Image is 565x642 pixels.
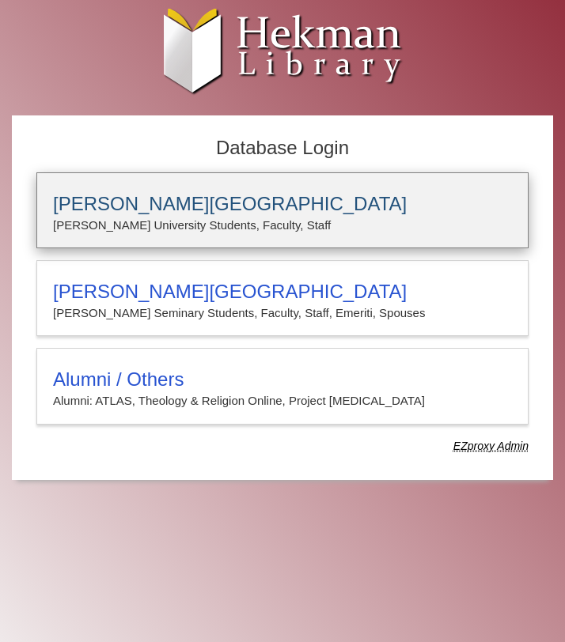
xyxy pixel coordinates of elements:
[53,368,512,391] h3: Alumni / Others
[28,132,537,164] h2: Database Login
[53,215,512,236] p: [PERSON_NAME] University Students, Faculty, Staff
[53,193,512,215] h3: [PERSON_NAME][GEOGRAPHIC_DATA]
[453,440,529,452] dfn: Use Alumni login
[53,368,512,411] summary: Alumni / OthersAlumni: ATLAS, Theology & Religion Online, Project [MEDICAL_DATA]
[53,303,512,323] p: [PERSON_NAME] Seminary Students, Faculty, Staff, Emeriti, Spouses
[53,281,512,303] h3: [PERSON_NAME][GEOGRAPHIC_DATA]
[36,172,529,248] a: [PERSON_NAME][GEOGRAPHIC_DATA][PERSON_NAME] University Students, Faculty, Staff
[53,391,512,411] p: Alumni: ATLAS, Theology & Religion Online, Project [MEDICAL_DATA]
[36,260,529,336] a: [PERSON_NAME][GEOGRAPHIC_DATA][PERSON_NAME] Seminary Students, Faculty, Staff, Emeriti, Spouses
